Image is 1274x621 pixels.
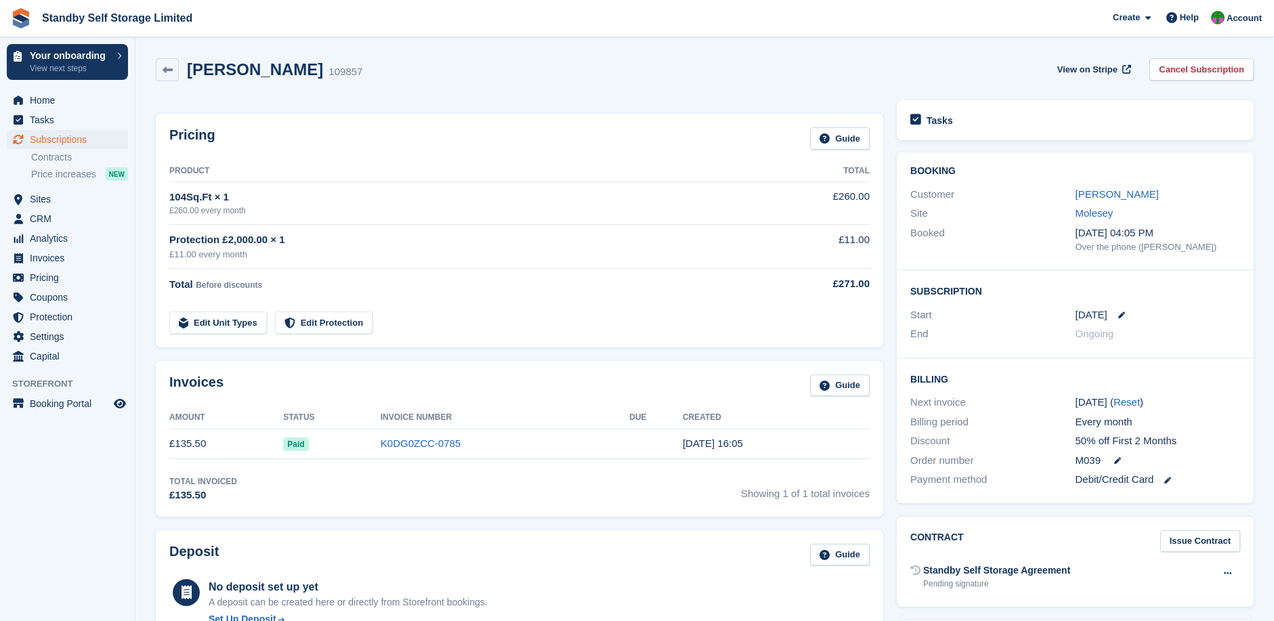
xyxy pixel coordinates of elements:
div: 109857 [328,64,362,80]
a: Guide [810,374,870,397]
span: Tasks [30,110,111,129]
div: Site [910,206,1075,221]
a: menu [7,307,128,326]
td: £135.50 [169,429,283,459]
th: Invoice Number [381,407,629,429]
h2: Billing [910,372,1240,385]
div: Customer [910,187,1075,202]
a: menu [7,327,128,346]
div: Next invoice [910,395,1075,410]
h2: Subscription [910,284,1240,297]
h2: Invoices [169,374,224,397]
a: menu [7,249,128,267]
p: View next steps [30,62,110,74]
span: CRM [30,209,111,228]
img: stora-icon-8386f47178a22dfd0bd8f6a31ec36ba5ce8667c1dd55bd0f319d3a0aa187defe.svg [11,8,31,28]
a: View on Stripe [1052,58,1134,81]
span: View on Stripe [1057,63,1118,77]
span: Total [169,278,193,290]
div: [DATE] 04:05 PM [1076,226,1240,241]
a: Guide [810,127,870,150]
div: Pending signature [923,578,1070,590]
span: Home [30,91,111,110]
h2: Tasks [927,114,953,127]
a: Contracts [31,151,128,164]
h2: Deposit [169,544,219,566]
span: Analytics [30,229,111,248]
div: Order number [910,453,1075,469]
span: Invoices [30,249,111,267]
time: 2025-09-23 00:00:00 UTC [1076,307,1107,323]
div: 104Sq.Ft × 1 [169,190,763,205]
span: Booking Portal [30,394,111,413]
span: Price increases [31,168,96,181]
span: Paid [283,437,308,451]
div: Payment method [910,472,1075,488]
a: menu [7,91,128,110]
a: Price increases NEW [31,167,128,181]
div: Standby Self Storage Agreement [923,563,1070,578]
span: Help [1180,11,1199,24]
h2: Contract [910,530,964,553]
th: Created [683,407,870,429]
span: Account [1227,12,1262,25]
span: Storefront [12,377,135,391]
span: Settings [30,327,111,346]
a: Cancel Subscription [1149,58,1254,81]
th: Amount [169,407,283,429]
a: [PERSON_NAME] [1076,188,1159,200]
a: menu [7,268,128,287]
span: Create [1113,11,1140,24]
div: End [910,326,1075,342]
span: Coupons [30,288,111,307]
h2: Booking [910,166,1240,177]
span: Ongoing [1076,328,1114,339]
a: Edit Protection [275,312,373,334]
a: menu [7,209,128,228]
a: Edit Unit Types [169,312,267,334]
span: Subscriptions [30,130,111,149]
span: Capital [30,347,111,366]
th: Status [283,407,380,429]
a: menu [7,347,128,366]
span: Protection [30,307,111,326]
p: Your onboarding [30,51,110,60]
a: menu [7,229,128,248]
div: Booked [910,226,1075,254]
th: Due [629,407,683,429]
th: Product [169,160,763,182]
div: £271.00 [763,276,870,292]
a: Reset [1113,396,1140,408]
span: Before discounts [196,280,262,290]
td: £260.00 [763,181,870,224]
p: A deposit can be created here or directly from Storefront bookings. [209,595,488,609]
th: Total [763,160,870,182]
span: Sites [30,190,111,209]
div: Every month [1076,414,1240,430]
div: No deposit set up yet [209,579,488,595]
div: Discount [910,433,1075,449]
a: Molesey [1076,207,1113,219]
time: 2025-09-23 15:05:52 UTC [683,437,743,449]
span: Pricing [30,268,111,287]
a: menu [7,190,128,209]
a: Your onboarding View next steps [7,44,128,80]
h2: Pricing [169,127,215,150]
div: Total Invoiced [169,475,237,488]
a: Issue Contract [1160,530,1240,553]
div: Debit/Credit Card [1076,472,1240,488]
span: M039 [1076,453,1101,469]
div: £135.50 [169,488,237,503]
a: menu [7,110,128,129]
a: K0DG0ZCC-0785 [381,437,461,449]
div: 50% off First 2 Months [1076,433,1240,449]
div: £11.00 every month [169,248,763,261]
div: Billing period [910,414,1075,430]
td: £11.00 [763,225,870,269]
a: menu [7,394,128,413]
div: Start [910,307,1075,323]
h2: [PERSON_NAME] [187,60,323,79]
div: Over the phone ([PERSON_NAME]) [1076,240,1240,254]
a: menu [7,288,128,307]
a: Standby Self Storage Limited [37,7,198,29]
